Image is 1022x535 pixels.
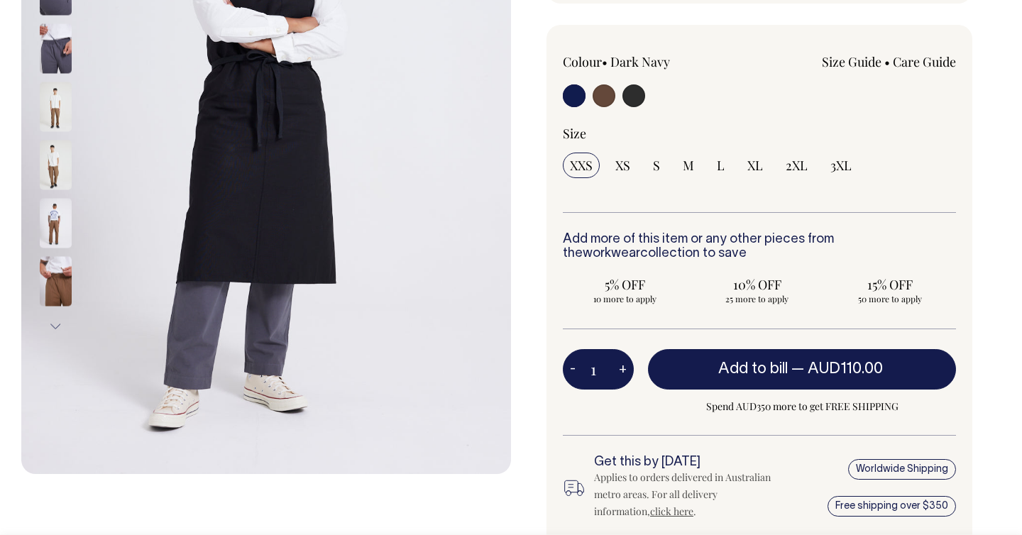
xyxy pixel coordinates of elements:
[717,157,725,174] span: L
[45,311,66,343] button: Next
[594,469,777,520] div: Applies to orders delivered in Australian metro areas. For all delivery information, .
[570,293,680,304] span: 10 more to apply
[650,504,693,518] a: click here
[791,362,886,376] span: —
[646,153,667,178] input: S
[718,362,788,376] span: Add to bill
[710,153,732,178] input: L
[570,157,593,174] span: XXS
[563,153,600,178] input: XXS
[594,456,777,470] h6: Get this by [DATE]
[40,199,72,248] img: chocolate
[563,233,956,261] h6: Add more of this item or any other pieces from the collection to save
[747,157,763,174] span: XL
[683,157,694,174] span: M
[696,272,820,309] input: 10% OFF 25 more to apply
[703,276,813,293] span: 10% OFF
[835,293,945,304] span: 50 more to apply
[615,157,630,174] span: XS
[786,157,808,174] span: 2XL
[602,53,608,70] span: •
[808,362,883,376] span: AUD110.00
[563,53,720,70] div: Colour
[563,355,583,384] button: -
[835,276,945,293] span: 15% OFF
[608,153,637,178] input: XS
[563,125,956,142] div: Size
[703,293,813,304] span: 25 more to apply
[40,82,72,132] img: chocolate
[648,349,956,389] button: Add to bill —AUD110.00
[40,257,72,307] img: chocolate
[822,53,881,70] a: Size Guide
[884,53,890,70] span: •
[583,248,640,260] a: workwear
[40,140,72,190] img: chocolate
[653,157,660,174] span: S
[779,153,815,178] input: 2XL
[830,157,852,174] span: 3XL
[740,153,770,178] input: XL
[676,153,701,178] input: M
[563,272,687,309] input: 5% OFF 10 more to apply
[828,272,952,309] input: 15% OFF 50 more to apply
[570,276,680,293] span: 5% OFF
[610,53,670,70] label: Dark Navy
[648,398,956,415] span: Spend AUD350 more to get FREE SHIPPING
[893,53,956,70] a: Care Guide
[823,153,859,178] input: 3XL
[40,24,72,74] img: charcoal
[612,355,634,384] button: +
